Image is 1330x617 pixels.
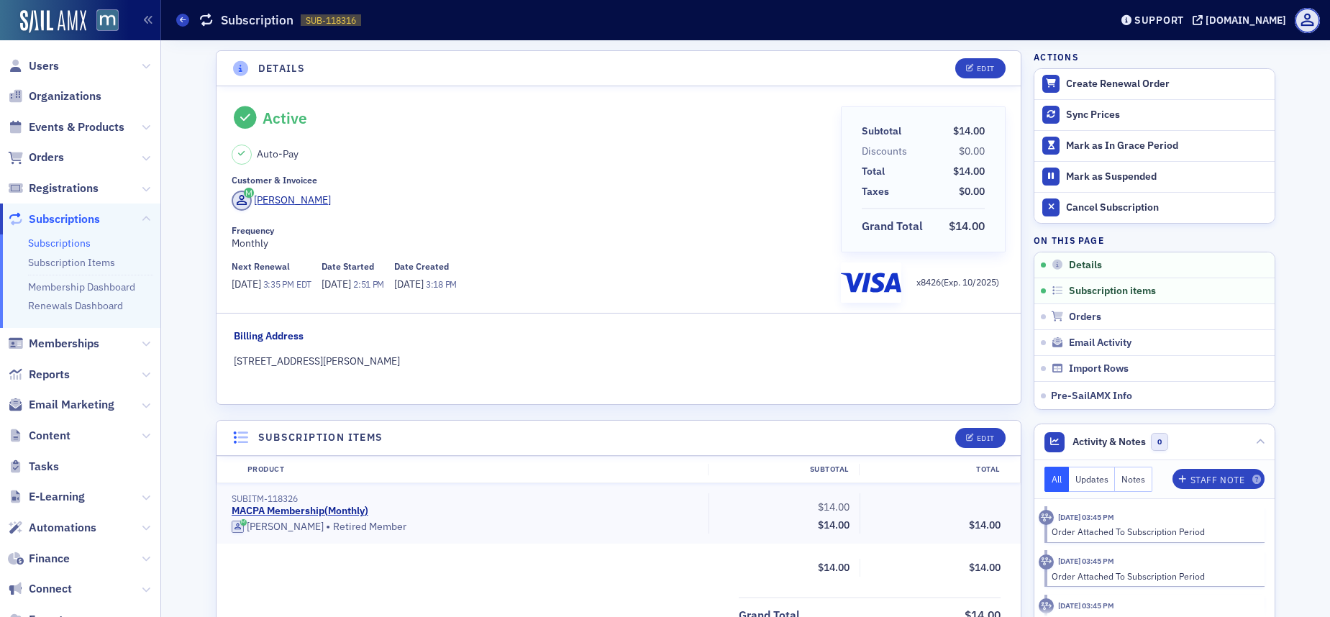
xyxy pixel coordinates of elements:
[953,165,985,178] span: $14.00
[1066,170,1267,183] div: Mark as Suspended
[818,518,850,531] span: $14.00
[1039,598,1054,613] div: Activity
[862,218,923,235] div: Grand Total
[29,58,59,74] span: Users
[29,211,100,227] span: Subscriptions
[254,193,331,208] div: [PERSON_NAME]
[969,561,1001,574] span: $14.00
[232,520,698,534] div: Retired Member
[8,428,70,444] a: Content
[232,505,368,518] a: MACPA Membership(Monthly)
[1052,570,1255,582] div: Order Attached To Subscription Period
[955,428,1005,448] button: Edit
[1069,467,1116,492] button: Updates
[1034,192,1275,223] button: Cancel Subscription
[862,124,901,139] div: Subtotal
[1039,510,1054,525] div: Activity
[1034,130,1275,161] button: Mark as In Grace Period
[1069,337,1131,349] span: Email Activity
[8,88,101,104] a: Organizations
[841,268,901,298] img: visa
[8,551,70,567] a: Finance
[8,119,124,135] a: Events & Products
[263,109,307,127] div: Active
[862,164,885,179] div: Total
[1058,512,1114,522] time: 8/15/2025 03:45 PM
[232,225,831,251] div: Monthly
[1069,362,1129,375] span: Import Rows
[1069,259,1102,272] span: Details
[1295,8,1320,33] span: Profile
[29,551,70,567] span: Finance
[232,261,290,272] div: Next Renewal
[8,150,64,165] a: Orders
[1066,140,1267,152] div: Mark as In Grace Period
[29,428,70,444] span: Content
[237,464,708,475] div: Product
[29,581,72,597] span: Connect
[86,9,119,34] a: View Homepage
[969,518,1001,531] span: $14.00
[862,144,907,159] div: Discounts
[859,464,1010,475] div: Total
[977,65,995,73] div: Edit
[306,14,356,27] span: SUB-118316
[8,581,72,597] a: Connect
[977,434,995,442] div: Edit
[263,278,294,290] span: 3:35 PM
[862,164,890,179] span: Total
[708,464,859,475] div: Subtotal
[862,124,906,139] span: Subtotal
[232,175,317,186] div: Customer & Invoicee
[232,225,274,236] div: Frequency
[234,329,304,344] div: Billing Address
[862,144,912,159] span: Discounts
[8,58,59,74] a: Users
[232,521,324,534] a: [PERSON_NAME]
[322,278,353,291] span: [DATE]
[8,489,85,505] a: E-Learning
[394,278,426,291] span: [DATE]
[234,354,1003,369] div: [STREET_ADDRESS][PERSON_NAME]
[28,237,91,250] a: Subscriptions
[426,278,457,290] span: 3:18 PM
[8,397,114,413] a: Email Marketing
[1066,78,1267,91] div: Create Renewal Order
[955,58,1005,78] button: Edit
[96,9,119,32] img: SailAMX
[353,278,384,290] span: 2:51 PM
[1190,476,1245,484] div: Staff Note
[1044,467,1069,492] button: All
[1066,109,1267,122] div: Sync Prices
[29,459,59,475] span: Tasks
[1172,469,1265,489] button: Staff Note
[20,10,86,33] img: SailAMX
[1051,389,1132,402] span: Pre-SailAMX Info
[1058,556,1114,566] time: 7/15/2025 03:45 PM
[258,61,306,76] h4: Details
[258,430,383,445] h4: Subscription items
[29,336,99,352] span: Memberships
[1115,467,1152,492] button: Notes
[953,124,985,137] span: $14.00
[818,561,850,574] span: $14.00
[29,119,124,135] span: Events & Products
[29,367,70,383] span: Reports
[29,520,96,536] span: Automations
[862,218,928,235] span: Grand Total
[257,147,299,162] span: Auto-Pay
[862,184,889,199] div: Taxes
[1039,554,1054,570] div: Activity
[232,191,332,211] a: [PERSON_NAME]
[1034,50,1078,63] h4: Actions
[394,261,449,272] div: Date Created
[959,185,985,198] span: $0.00
[8,367,70,383] a: Reports
[29,397,114,413] span: Email Marketing
[1134,14,1184,27] div: Support
[1034,69,1275,99] button: Create Renewal Order
[322,261,374,272] div: Date Started
[8,180,99,196] a: Registrations
[29,180,99,196] span: Registrations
